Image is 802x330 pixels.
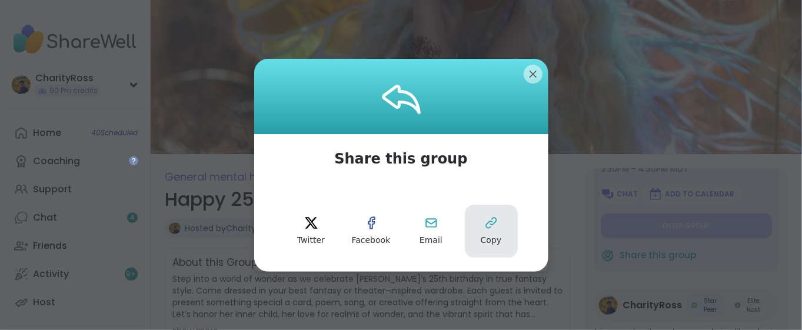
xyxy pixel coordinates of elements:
span: Copy [481,235,502,246]
span: Share this group [320,134,481,184]
button: twitter [285,205,338,258]
span: Email [420,235,442,246]
span: Twitter [297,235,325,246]
iframe: Spotlight [129,156,138,165]
button: facebook [345,205,398,258]
button: Twitter [285,205,338,258]
span: Facebook [352,235,391,246]
button: Copy [465,205,518,258]
button: Email [405,205,458,258]
button: Facebook [345,205,398,258]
